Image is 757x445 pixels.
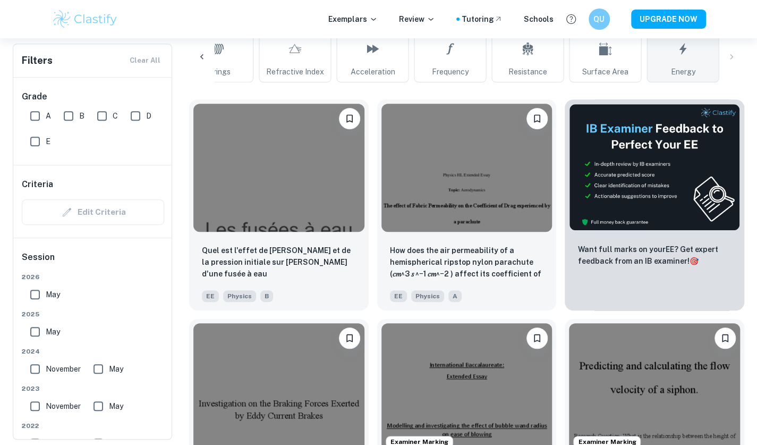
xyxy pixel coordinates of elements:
span: Surface Area [582,66,628,78]
h6: QU [593,13,605,25]
span: Refractive Index [266,66,324,78]
a: BookmarkHow does the air permeability of a hemispherical ripstop nylon parachute (𝑐𝑚^3 𝑠 ^−1 𝑐𝑚^−... [377,99,557,310]
span: May [109,400,123,412]
button: Bookmark [526,328,548,349]
div: Criteria filters are unavailable when searching by topic [22,199,164,225]
span: Energy [670,66,695,78]
span: 2022 [22,421,164,431]
a: ThumbnailWant full marks on yourEE? Get expert feedback from an IB examiner! [565,99,744,310]
button: Bookmark [526,108,548,129]
span: EE [202,290,219,302]
img: Physics EE example thumbnail: Quel est l'effet de la masse et de la pr [193,104,364,232]
span: November [46,363,81,375]
span: B [260,290,273,302]
p: Review [399,13,435,25]
button: Bookmark [339,328,360,349]
p: Quel est l'effet de la masse et de la pression initiale sur la portée d'une fusée à eau [202,245,356,280]
span: 2024 [22,347,164,356]
span: EE [390,290,407,302]
p: Want full marks on your EE ? Get expert feedback from an IB examiner! [577,244,732,267]
span: 🎯 [689,257,698,265]
span: May [46,289,60,300]
span: D [146,110,151,122]
span: May [109,363,123,375]
span: A [448,290,462,302]
span: Physics [223,290,256,302]
span: C [113,110,118,122]
h6: Filters [22,53,53,68]
a: Schools [524,13,554,25]
img: Physics EE example thumbnail: How does the air permeability of a hemis [381,104,552,232]
span: Acceleration [350,66,395,78]
span: May [46,326,60,338]
span: B [79,110,84,122]
span: 2025 [22,309,164,319]
p: Exemplars [328,13,378,25]
button: QU [589,9,610,30]
img: Clastify logo [52,9,119,30]
h6: Criteria [22,178,53,191]
button: Help and Feedback [562,10,580,28]
img: Thumbnail [569,104,740,231]
span: 2023 [22,384,164,393]
span: Physics [411,290,444,302]
button: UPGRADE NOW [631,10,706,29]
span: Frequency [432,66,469,78]
a: Tutoring [462,13,503,25]
h6: Grade [22,90,164,103]
span: Springs [205,66,231,78]
span: November [46,400,81,412]
span: 2026 [22,272,164,282]
button: Bookmark [339,108,360,129]
button: Bookmark [715,328,736,349]
span: E [46,136,50,147]
p: How does the air permeability of a hemispherical ripstop nylon parachute (𝑐𝑚^3 𝑠 ^−1 𝑐𝑚^−2 ) affe... [390,245,544,281]
a: BookmarkQuel est l'effet de la masse et de la pression initiale sur la portée d'une fusée à eauEE... [189,99,369,310]
span: Resistance [508,66,547,78]
span: A [46,110,51,122]
h6: Session [22,251,164,272]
